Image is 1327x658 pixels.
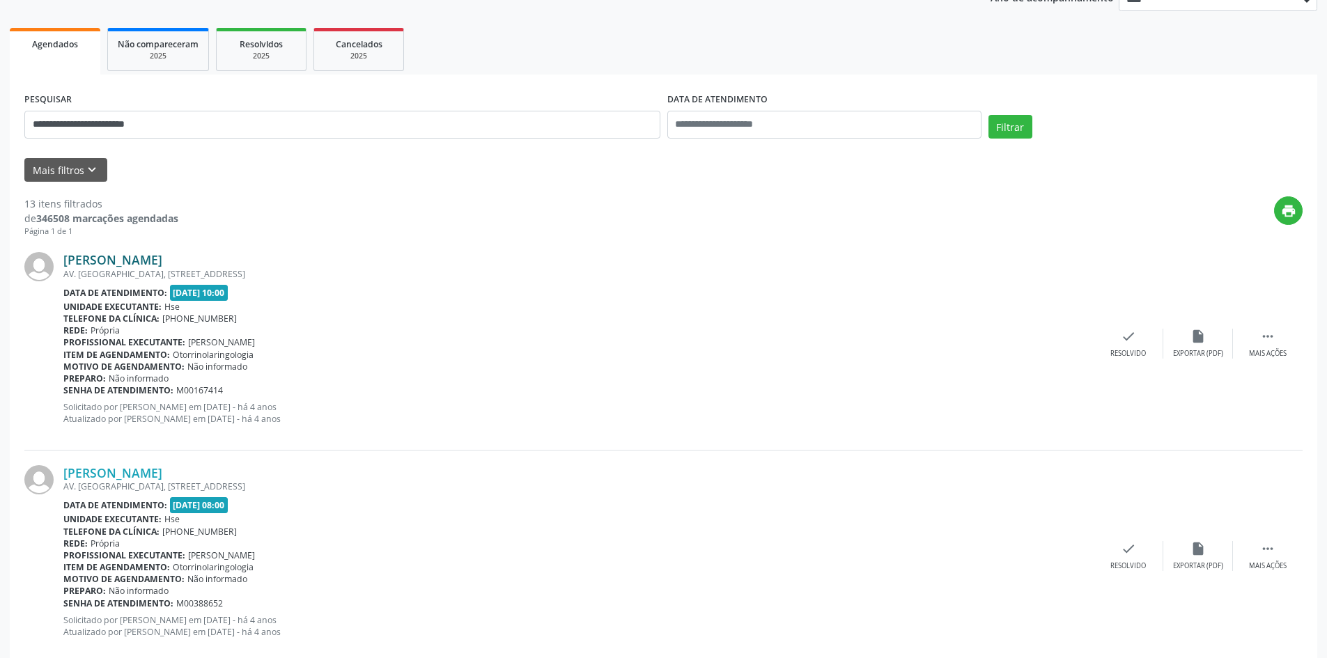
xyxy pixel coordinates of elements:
[63,614,1094,638] p: Solicitado por [PERSON_NAME] em [DATE] - há 4 anos Atualizado por [PERSON_NAME] em [DATE] - há 4 ...
[173,561,254,573] span: Otorrinolaringologia
[63,465,162,480] a: [PERSON_NAME]
[63,573,185,585] b: Motivo de agendamento:
[176,597,223,609] span: M00388652
[63,538,88,549] b: Rede:
[164,301,180,313] span: Hse
[63,349,170,361] b: Item de agendamento:
[187,361,247,373] span: Não informado
[63,301,162,313] b: Unidade executante:
[164,513,180,525] span: Hse
[336,38,382,50] span: Cancelados
[170,285,228,301] span: [DATE] 10:00
[32,38,78,50] span: Agendados
[988,115,1032,139] button: Filtrar
[24,196,178,211] div: 13 itens filtrados
[1110,349,1146,359] div: Resolvido
[63,324,88,336] b: Rede:
[91,324,120,336] span: Própria
[176,384,223,396] span: M00167414
[24,89,72,111] label: PESQUISAR
[24,226,178,237] div: Página 1 de 1
[63,336,185,348] b: Profissional executante:
[1110,561,1146,571] div: Resolvido
[63,268,1094,280] div: AV. [GEOGRAPHIC_DATA], [STREET_ADDRESS]
[1249,561,1287,571] div: Mais ações
[24,465,54,494] img: img
[1121,541,1136,556] i: check
[63,526,160,538] b: Telefone da clínica:
[1260,541,1275,556] i: 
[109,373,169,384] span: Não informado
[1173,561,1223,571] div: Exportar (PDF)
[667,89,768,111] label: DATA DE ATENDIMENTO
[24,158,107,182] button: Mais filtroskeyboard_arrow_down
[226,51,296,61] div: 2025
[1281,203,1296,219] i: print
[63,252,162,267] a: [PERSON_NAME]
[118,38,199,50] span: Não compareceram
[162,313,237,324] span: [PHONE_NUMBER]
[188,549,255,561] span: [PERSON_NAME]
[1121,329,1136,344] i: check
[187,573,247,585] span: Não informado
[240,38,283,50] span: Resolvidos
[63,361,185,373] b: Motivo de agendamento:
[36,212,178,225] strong: 346508 marcações agendadas
[63,313,160,324] b: Telefone da clínica:
[63,287,167,299] b: Data de atendimento:
[63,549,185,561] b: Profissional executante:
[109,585,169,597] span: Não informado
[24,211,178,226] div: de
[1274,196,1303,225] button: print
[91,538,120,549] span: Própria
[63,597,173,609] b: Senha de atendimento:
[63,480,1094,492] div: AV. [GEOGRAPHIC_DATA], [STREET_ADDRESS]
[84,162,100,178] i: keyboard_arrow_down
[63,401,1094,425] p: Solicitado por [PERSON_NAME] em [DATE] - há 4 anos Atualizado por [PERSON_NAME] em [DATE] - há 4 ...
[170,497,228,513] span: [DATE] 08:00
[24,252,54,281] img: img
[118,51,199,61] div: 2025
[63,585,106,597] b: Preparo:
[63,499,167,511] b: Data de atendimento:
[63,373,106,384] b: Preparo:
[1260,329,1275,344] i: 
[63,384,173,396] b: Senha de atendimento:
[324,51,394,61] div: 2025
[1249,349,1287,359] div: Mais ações
[188,336,255,348] span: [PERSON_NAME]
[173,349,254,361] span: Otorrinolaringologia
[63,561,170,573] b: Item de agendamento:
[63,513,162,525] b: Unidade executante:
[162,526,237,538] span: [PHONE_NUMBER]
[1190,329,1206,344] i: insert_drive_file
[1190,541,1206,556] i: insert_drive_file
[1173,349,1223,359] div: Exportar (PDF)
